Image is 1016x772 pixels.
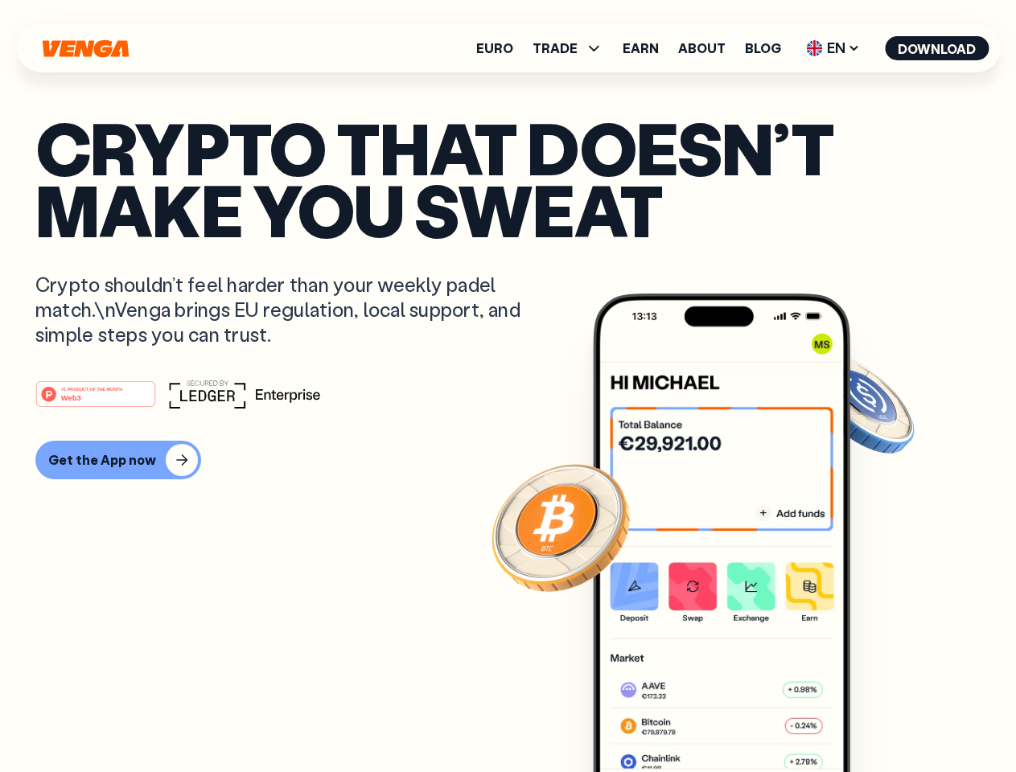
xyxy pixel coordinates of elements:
button: Download [885,36,989,60]
a: About [678,42,726,55]
span: TRADE [533,39,603,58]
p: Crypto that doesn’t make you sweat [35,117,981,240]
a: Earn [623,42,659,55]
svg: Home [40,39,130,58]
a: Euro [476,42,513,55]
button: Get the App now [35,441,201,479]
span: EN [800,35,866,61]
img: USDC coin [802,346,918,462]
a: #1 PRODUCT OF THE MONTHWeb3 [35,390,156,411]
a: Blog [745,42,781,55]
a: Get the App now [35,441,981,479]
p: Crypto shouldn’t feel harder than your weekly padel match.\nVenga brings EU regulation, local sup... [35,272,544,347]
img: flag-uk [806,40,822,56]
div: Get the App now [48,452,156,468]
img: Bitcoin [488,454,633,599]
span: TRADE [533,42,578,55]
tspan: #1 PRODUCT OF THE MONTH [61,386,122,391]
tspan: Web3 [61,392,81,401]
